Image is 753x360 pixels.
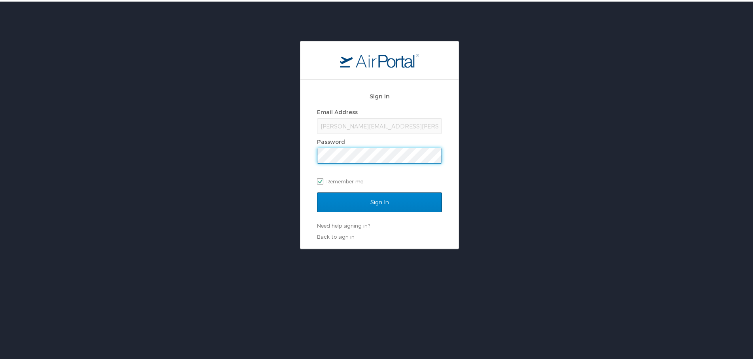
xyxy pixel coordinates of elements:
[317,191,442,211] input: Sign In
[317,174,442,186] label: Remember me
[317,90,442,99] h2: Sign In
[317,221,370,227] a: Need help signing in?
[317,107,358,114] label: Email Address
[317,137,345,143] label: Password
[317,232,355,238] a: Back to sign in
[340,52,419,66] img: logo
